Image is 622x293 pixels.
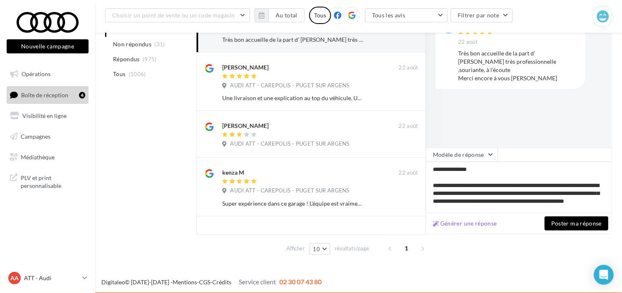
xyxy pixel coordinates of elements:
span: 1 [400,242,413,255]
button: Filtrer par note [451,8,513,22]
button: Au total [269,8,305,22]
span: (1006) [129,71,146,77]
a: Visibilité en ligne [5,107,90,125]
button: Nouvelle campagne [7,39,89,53]
div: Une livraison et une explication au top du véhicule. Une transparence sur l'historique de la voit... [222,94,365,102]
span: Non répondus [113,40,151,48]
div: Tous [309,7,331,24]
a: CGS [199,279,210,286]
div: Très bon accueille de la part d’ [PERSON_NAME] très professionnelle ,souriante, à l’écoute Merci ... [458,49,579,82]
span: AUDI ATT - CAREPOLIS - PUGET SUR ARGENS [230,140,350,148]
div: 4 [79,92,85,98]
a: Crédits [212,279,231,286]
span: AA [10,274,19,282]
button: Au total [255,8,305,22]
span: Campagnes [21,133,50,140]
div: [PERSON_NAME] [222,122,269,130]
span: 22 août [458,38,478,46]
span: 10 [313,246,320,252]
span: Afficher [286,245,305,252]
span: Tous les avis [372,12,406,19]
span: 22 août [399,169,418,177]
span: Médiathèque [21,153,55,160]
span: PLV et print personnalisable [21,172,85,190]
span: 02 30 07 43 80 [279,278,322,286]
a: Boîte de réception4 [5,86,90,104]
span: Tous [113,70,125,78]
p: ATT - Audi [24,274,79,282]
a: Opérations [5,65,90,83]
div: [PERSON_NAME] [222,63,269,72]
span: AUDI ATT - CAREPOLIS - PUGET SUR ARGENS [230,187,350,195]
span: Répondus [113,55,140,63]
a: PLV et print personnalisable [5,169,90,193]
span: Boîte de réception [21,91,68,98]
button: Modèle de réponse [426,148,498,162]
span: Visibilité en ligne [22,112,67,119]
span: Choisir un point de vente ou un code magasin [112,12,235,19]
button: Choisir un point de vente ou un code magasin [105,8,250,22]
button: Poster ma réponse [545,216,608,231]
div: kenza M [222,168,244,177]
span: résultats/page [335,245,369,252]
div: Super expérience dans ce garage ! L’équipe est vraiment sympa, dispo et accueillante. La voiture ... [222,199,365,208]
span: (31) [155,41,165,48]
span: 22 août [399,64,418,72]
a: Campagnes [5,128,90,145]
span: 22 août [399,122,418,130]
span: Service client [239,278,276,286]
div: Très bon accueille de la part d’ [PERSON_NAME] très professionnelle ,souriante, à l’écoute Merci ... [222,36,365,44]
span: AUDI ATT - CAREPOLIS - PUGET SUR ARGENS [230,82,350,89]
a: AA ATT - Audi [7,270,89,286]
button: Générer une réponse [430,219,500,228]
a: Mentions [173,279,197,286]
button: 10 [310,243,331,255]
button: Tous les avis [365,8,448,22]
a: Médiathèque [5,149,90,166]
span: (975) [143,56,157,62]
span: © [DATE]-[DATE] - - - [101,279,322,286]
a: Digitaleo [101,279,125,286]
div: Open Intercom Messenger [594,265,614,285]
span: Opérations [22,70,50,77]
